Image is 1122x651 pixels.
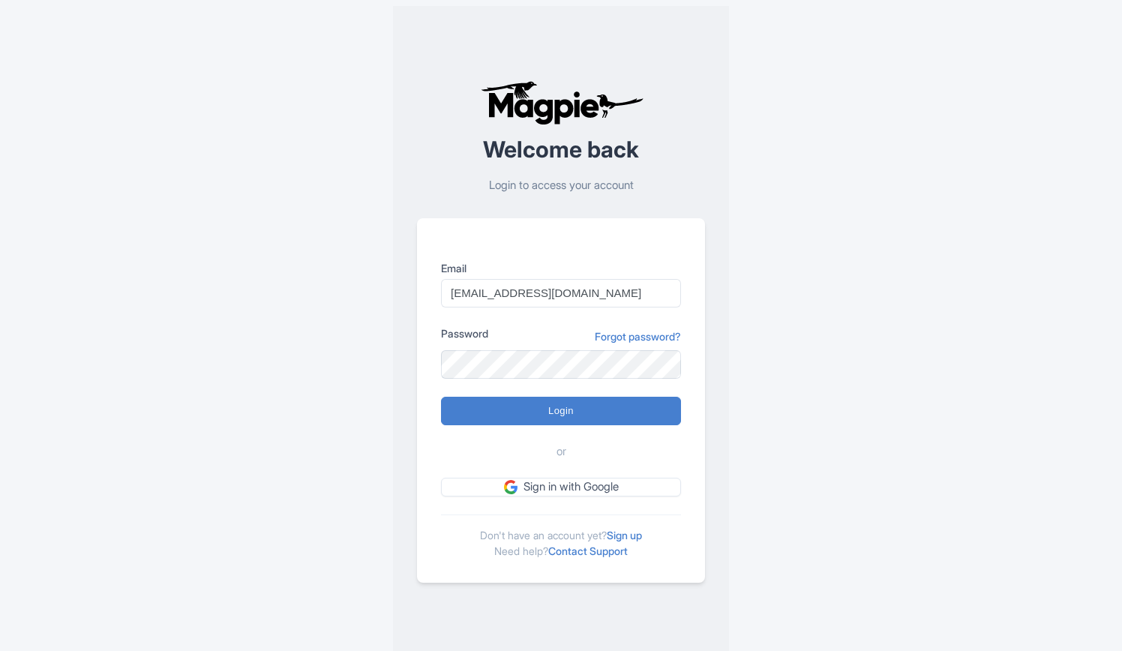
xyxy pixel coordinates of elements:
[548,544,628,557] a: Contact Support
[441,279,681,307] input: you@example.com
[441,260,681,276] label: Email
[441,325,488,341] label: Password
[556,443,566,460] span: or
[441,478,681,496] a: Sign in with Google
[595,328,681,344] a: Forgot password?
[477,80,646,125] img: logo-ab69f6fb50320c5b225c76a69d11143b.png
[441,397,681,425] input: Login
[607,529,642,541] a: Sign up
[417,177,705,194] p: Login to access your account
[504,480,517,493] img: google.svg
[441,514,681,559] div: Don't have an account yet? Need help?
[417,137,705,162] h2: Welcome back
